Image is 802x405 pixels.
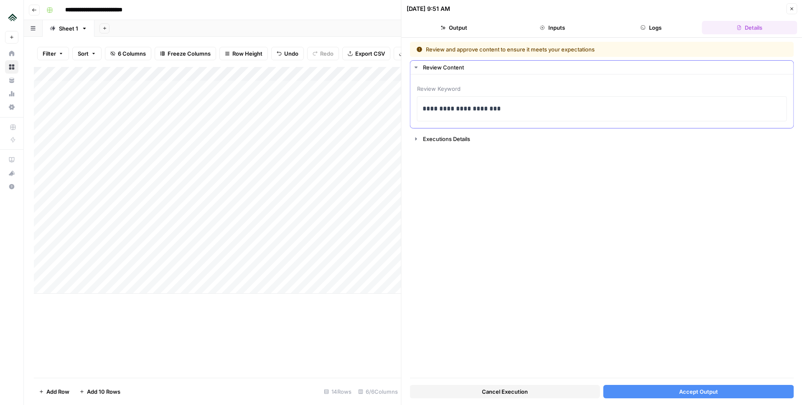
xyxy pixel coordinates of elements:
[46,387,69,396] span: Add Row
[307,47,339,60] button: Redo
[417,85,787,93] span: Review Keyword
[5,60,18,74] a: Browse
[410,132,794,146] button: Executions Details
[155,47,216,60] button: Freeze Columns
[5,100,18,114] a: Settings
[105,47,151,60] button: 6 Columns
[482,387,528,396] span: Cancel Execution
[78,49,89,58] span: Sort
[505,21,600,34] button: Inputs
[320,49,334,58] span: Redo
[5,167,18,179] div: What's new?
[407,5,450,13] div: [DATE] 9:51 AM
[603,385,794,398] button: Accept Output
[355,385,401,398] div: 6/6 Columns
[168,49,211,58] span: Freeze Columns
[43,20,94,37] a: Sheet 1
[232,49,262,58] span: Row Height
[407,21,502,34] button: Output
[34,385,74,398] button: Add Row
[410,385,600,398] button: Cancel Execution
[410,61,794,74] button: Review Content
[702,21,797,34] button: Details
[5,87,18,100] a: Usage
[321,385,355,398] div: 14 Rows
[410,74,794,128] div: Review Content
[87,387,120,396] span: Add 10 Rows
[5,47,18,60] a: Home
[5,167,18,180] button: What's new?
[5,74,18,87] a: Your Data
[423,63,789,72] div: Review Content
[679,387,718,396] span: Accept Output
[59,24,78,33] div: Sheet 1
[271,47,304,60] button: Undo
[5,7,18,28] button: Workspace: Uplisting
[5,153,18,167] a: AirOps Academy
[5,10,20,25] img: Uplisting Logo
[74,385,125,398] button: Add 10 Rows
[603,21,699,34] button: Logs
[423,135,789,143] div: Executions Details
[43,49,56,58] span: Filter
[417,45,691,54] div: Review and approve content to ensure it meets your expectations
[72,47,102,60] button: Sort
[118,49,146,58] span: 6 Columns
[219,47,268,60] button: Row Height
[37,47,69,60] button: Filter
[284,49,298,58] span: Undo
[5,180,18,193] button: Help + Support
[355,49,385,58] span: Export CSV
[342,47,390,60] button: Export CSV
